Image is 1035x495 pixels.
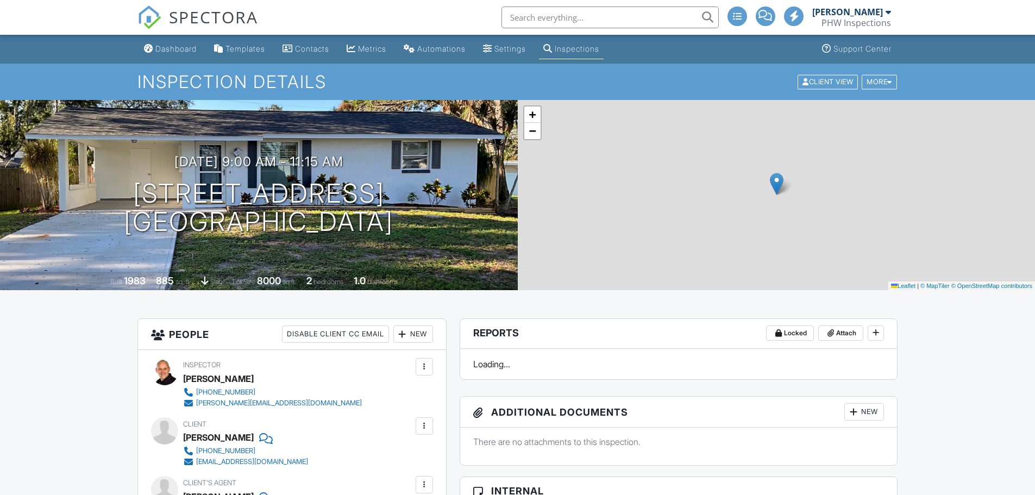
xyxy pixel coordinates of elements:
[137,15,258,37] a: SPECTORA
[473,436,885,448] p: There are no attachments to this inspection.
[306,275,312,286] div: 2
[124,275,146,286] div: 1983
[183,429,254,446] div: [PERSON_NAME]
[183,479,236,487] span: Client's Agent
[494,44,526,53] div: Settings
[183,446,308,456] a: [PHONE_NUMBER]
[295,44,329,53] div: Contacts
[137,72,898,91] h1: Inspection Details
[110,278,122,286] span: Built
[183,398,362,409] a: [PERSON_NAME][EMAIL_ADDRESS][DOMAIN_NAME]
[140,39,201,59] a: Dashboard
[175,278,191,286] span: sq. ft.
[539,39,604,59] a: Inspections
[818,39,896,59] a: Support Center
[169,5,258,28] span: SPECTORA
[399,39,470,59] a: Automations (Advanced)
[225,44,265,53] div: Templates
[524,106,541,123] a: Zoom in
[354,275,366,286] div: 1.0
[417,44,466,53] div: Automations
[529,108,536,121] span: +
[796,77,861,85] a: Client View
[278,39,334,59] a: Contacts
[124,179,393,237] h1: [STREET_ADDRESS] [GEOGRAPHIC_DATA]
[844,403,884,421] div: New
[812,7,883,17] div: [PERSON_NAME]
[183,361,221,369] span: Inspector
[155,44,197,53] div: Dashboard
[770,173,783,195] img: Marker
[137,5,161,29] img: The Best Home Inspection Software - Spectora
[479,39,530,59] a: Settings
[313,278,343,286] span: bedrooms
[196,447,255,455] div: [PHONE_NUMBER]
[529,124,536,137] span: −
[196,458,308,466] div: [EMAIL_ADDRESS][DOMAIN_NAME]
[156,275,174,286] div: 885
[174,154,343,169] h3: [DATE] 9:00 am - 11:15 am
[862,74,897,89] div: More
[196,388,255,397] div: [PHONE_NUMBER]
[183,387,362,398] a: [PHONE_NUMBER]
[367,278,398,286] span: bathrooms
[555,44,599,53] div: Inspections
[833,44,892,53] div: Support Center
[821,17,891,28] div: PHW Inspections
[798,74,858,89] div: Client View
[210,278,222,286] span: slab
[183,420,206,428] span: Client
[282,325,389,343] div: Disable Client CC Email
[138,319,446,350] h3: People
[524,123,541,139] a: Zoom out
[358,44,386,53] div: Metrics
[917,283,919,289] span: |
[501,7,719,28] input: Search everything...
[891,283,915,289] a: Leaflet
[210,39,269,59] a: Templates
[196,399,362,408] div: [PERSON_NAME][EMAIL_ADDRESS][DOMAIN_NAME]
[283,278,296,286] span: sq.ft.
[460,397,898,428] h3: Additional Documents
[257,275,281,286] div: 8000
[342,39,391,59] a: Metrics
[920,283,950,289] a: © MapTiler
[183,371,254,387] div: [PERSON_NAME]
[233,278,255,286] span: Lot Size
[393,325,433,343] div: New
[951,283,1032,289] a: © OpenStreetMap contributors
[183,456,308,467] a: [EMAIL_ADDRESS][DOMAIN_NAME]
